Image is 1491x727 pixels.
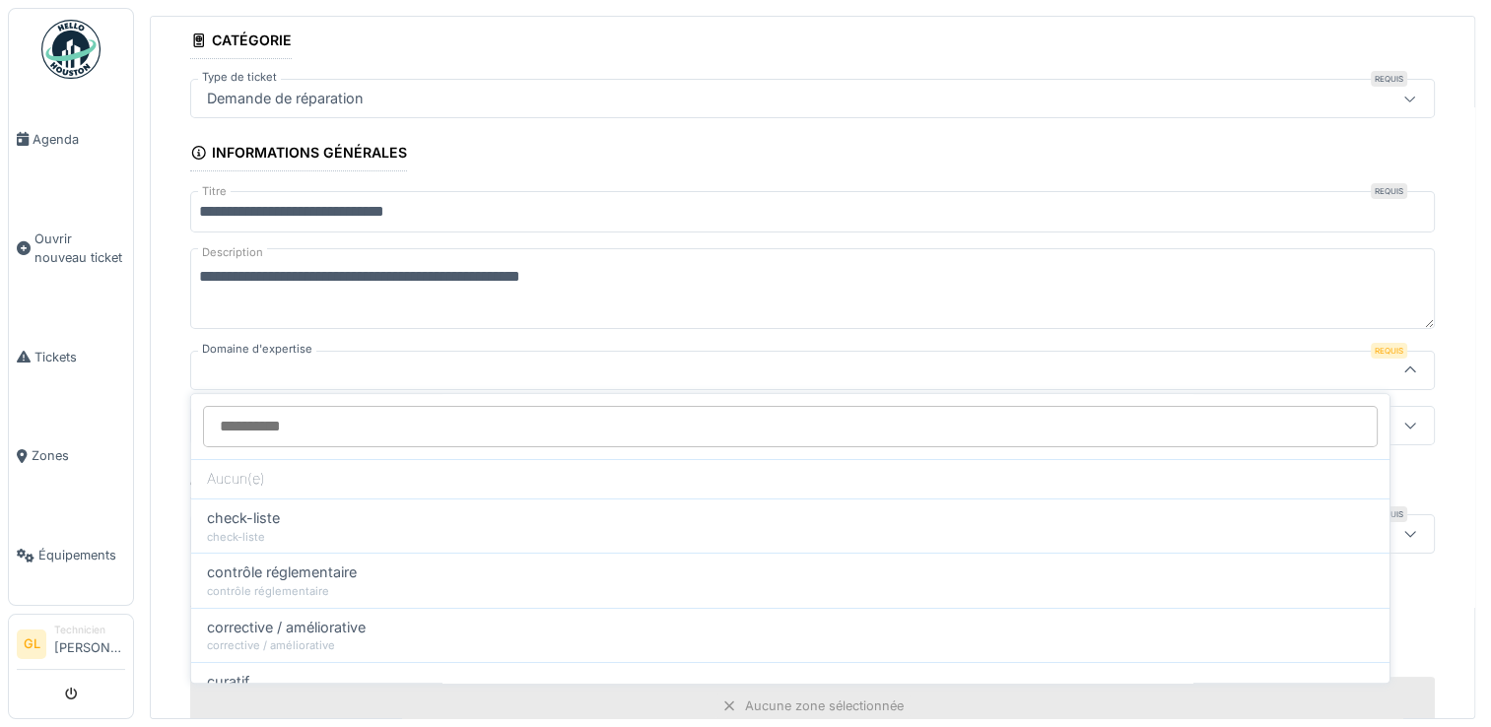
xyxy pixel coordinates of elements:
[9,189,133,307] a: Ouvrir nouveau ticket
[34,348,125,366] span: Tickets
[17,629,46,659] li: GL
[38,546,125,564] span: Équipements
[745,696,904,715] div: Aucune zone sélectionnée
[190,26,292,59] div: Catégorie
[198,240,267,265] label: Description
[33,130,125,149] span: Agenda
[198,341,316,358] label: Domaine d'expertise
[198,69,281,86] label: Type de ticket
[9,90,133,189] a: Agenda
[1371,343,1407,359] div: Requis
[1371,183,1407,199] div: Requis
[9,307,133,407] a: Tickets
[54,623,125,665] li: [PERSON_NAME]
[17,623,125,670] a: GL Technicien[PERSON_NAME]
[199,88,372,109] div: Demande de réparation
[9,505,133,605] a: Équipements
[198,183,231,200] label: Titre
[54,623,125,637] div: Technicien
[32,446,125,465] span: Zones
[207,507,280,529] span: check-liste
[207,583,1374,600] div: contrôle réglementaire
[207,671,249,693] span: curatif
[34,230,125,267] span: Ouvrir nouveau ticket
[207,529,1374,546] div: check-liste
[207,617,366,638] span: corrective / améliorative
[1371,71,1407,87] div: Requis
[41,20,101,79] img: Badge_color-CXgf-gQk.svg
[190,138,407,171] div: Informations générales
[207,638,1374,655] div: corrective / améliorative
[9,407,133,506] a: Zones
[191,459,1389,498] div: Aucun(e)
[207,562,357,584] span: contrôle réglementaire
